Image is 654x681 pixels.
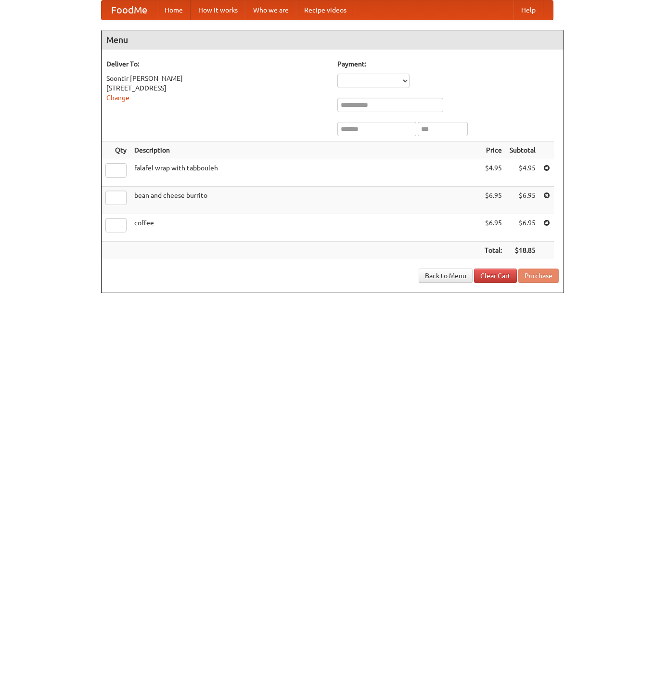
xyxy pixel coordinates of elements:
[130,214,481,242] td: coffee
[481,159,506,187] td: $4.95
[102,30,564,50] h4: Menu
[102,0,157,20] a: FoodMe
[106,59,328,69] h5: Deliver To:
[130,187,481,214] td: bean and cheese burrito
[106,74,328,83] div: Soontir [PERSON_NAME]
[481,141,506,159] th: Price
[481,214,506,242] td: $6.95
[419,269,473,283] a: Back to Menu
[474,269,517,283] a: Clear Cart
[102,141,130,159] th: Qty
[518,269,559,283] button: Purchase
[106,83,328,93] div: [STREET_ADDRESS]
[106,94,129,102] a: Change
[506,242,539,259] th: $18.85
[506,159,539,187] td: $4.95
[130,159,481,187] td: falafel wrap with tabbouleh
[481,242,506,259] th: Total:
[157,0,191,20] a: Home
[130,141,481,159] th: Description
[481,187,506,214] td: $6.95
[191,0,245,20] a: How it works
[506,141,539,159] th: Subtotal
[245,0,296,20] a: Who we are
[506,214,539,242] td: $6.95
[506,187,539,214] td: $6.95
[296,0,354,20] a: Recipe videos
[337,59,559,69] h5: Payment:
[513,0,543,20] a: Help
